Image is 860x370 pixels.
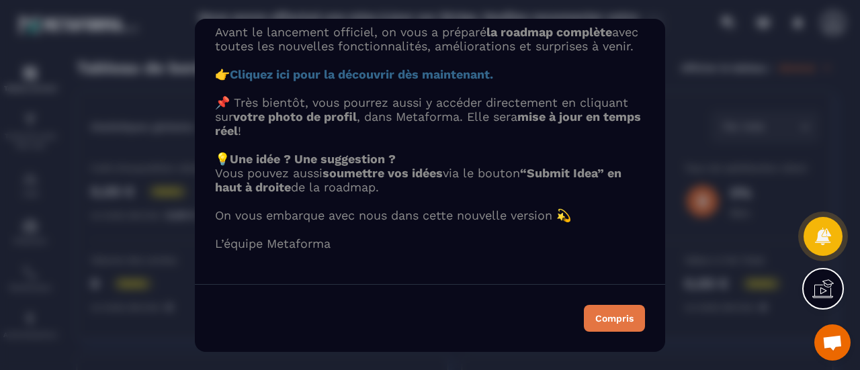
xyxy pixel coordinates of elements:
a: Cliquez ici pour la découvrir dès maintenant. [230,67,493,81]
p: Vous pouvez aussi via le bouton de la roadmap. [215,166,645,194]
strong: “Submit Idea” en haut à droite [215,166,621,194]
strong: soumettre vos idées [322,166,443,180]
p: Avant le lancement officiel, on vous a préparé avec toutes les nouvelles fonctionnalités, amélior... [215,25,645,53]
div: Compris [595,314,634,323]
div: Ouvrir le chat [814,324,851,361]
p: 👉 [215,67,645,81]
p: L’équipe Metaforma [215,236,645,250]
p: 📌 Très bientôt, vous pourrez aussi y accéder directement en cliquant sur , dans Metaforma. Elle s... [215,95,645,138]
p: 💡 [215,152,645,166]
strong: Une idée ? Une suggestion ? [230,152,396,166]
strong: la roadmap complète [486,25,612,39]
strong: votre photo de profil [233,109,357,124]
button: Compris [584,305,645,332]
strong: mise à jour en temps réel [215,109,641,138]
p: On vous embarque avec nous dans cette nouvelle version 💫 [215,208,645,222]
